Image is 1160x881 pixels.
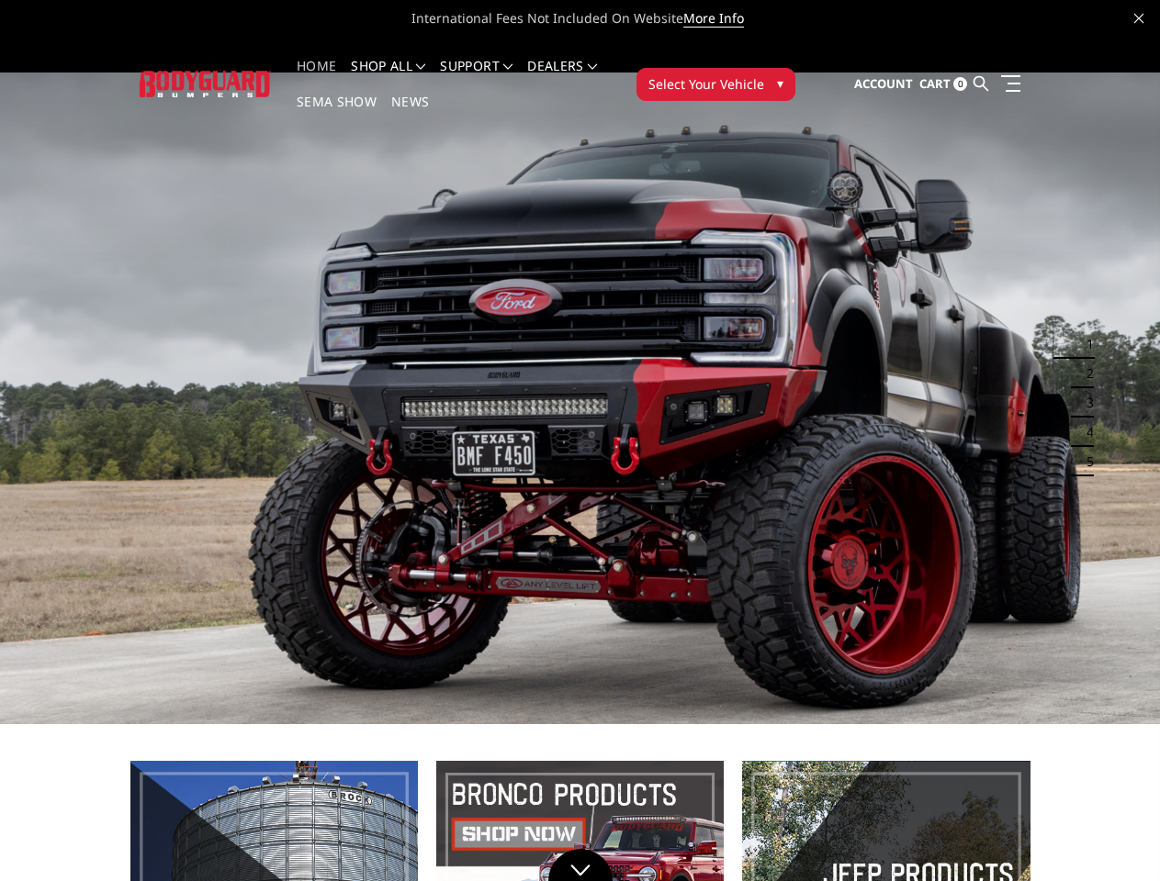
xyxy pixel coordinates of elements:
span: ▾ [777,73,783,93]
button: 5 of 5 [1076,447,1094,476]
a: Support [440,60,512,95]
a: More Info [683,9,744,28]
button: 4 of 5 [1076,418,1094,447]
a: Account [854,60,913,109]
a: Cart 0 [919,60,967,109]
img: BODYGUARD BUMPERS [140,71,271,96]
button: 2 of 5 [1076,359,1094,388]
span: Select Your Vehicle [648,74,764,94]
button: 3 of 5 [1076,388,1094,418]
a: SEMA Show [297,95,377,131]
span: 0 [953,77,967,91]
button: Select Your Vehicle [636,68,795,101]
button: 1 of 5 [1076,329,1094,359]
a: shop all [351,60,425,95]
a: News [391,95,429,131]
span: Account [854,75,913,92]
a: Home [297,60,336,95]
a: Dealers [527,60,597,95]
span: Cart [919,75,951,92]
